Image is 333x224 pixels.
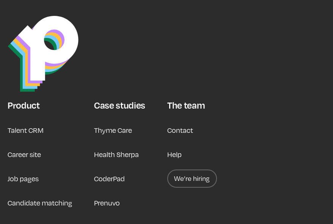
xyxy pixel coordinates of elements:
[94,100,145,111] div: Case studies
[8,16,79,92] img: Puck Logo
[167,145,182,163] a: Help
[8,194,72,212] a: Candidate matching
[94,145,139,163] a: Health Sherpa
[8,100,40,111] div: Product
[8,145,41,163] a: Career site
[8,121,44,139] a: Talent CRM
[94,121,132,139] a: Thyme Care
[167,121,193,139] a: Contact
[94,194,120,212] a: Prenuvo
[167,170,217,188] a: We’re hiring
[167,100,205,111] div: The team
[94,170,125,188] a: CoderPad
[8,170,39,188] a: Job pages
